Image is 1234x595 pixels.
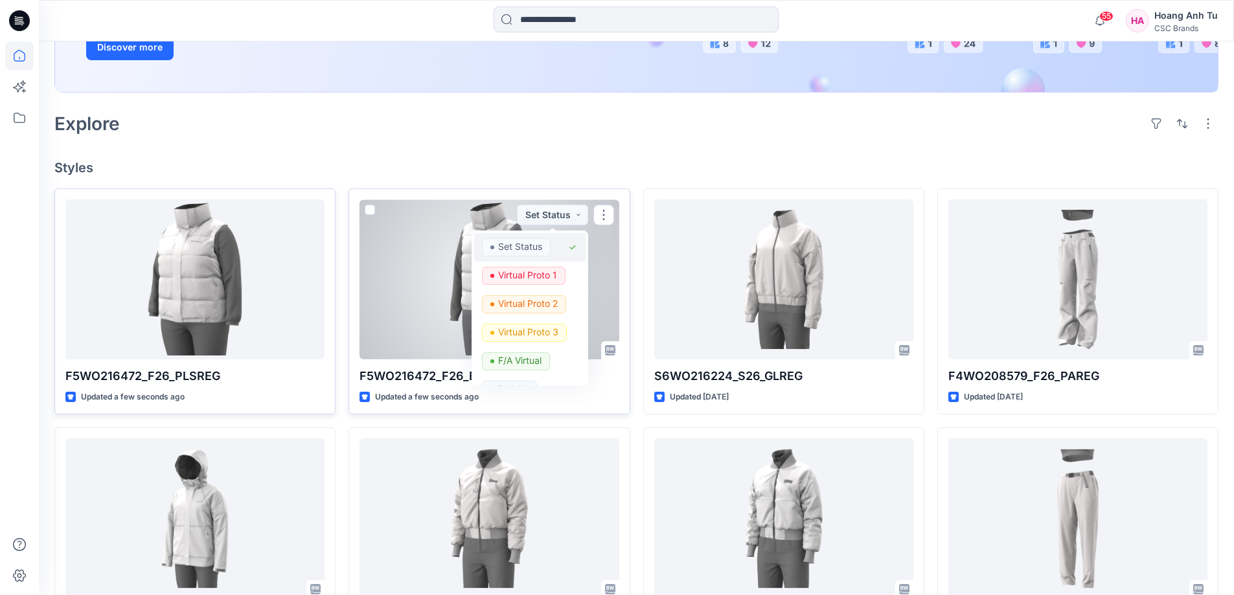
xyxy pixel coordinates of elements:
[375,390,479,404] p: Updated a few seconds ago
[654,367,913,385] p: S6WO216224_S26_GLREG
[86,34,174,60] button: Discover more
[86,34,378,60] a: Discover more
[1154,23,1218,33] div: CSC Brands
[81,390,185,404] p: Updated a few seconds ago
[498,238,542,255] p: Set Status
[654,199,913,359] a: S6WO216224_S26_GLREG
[54,113,120,134] h2: Explore
[498,324,558,341] p: Virtual Proto 3
[948,199,1207,359] a: F4WO208579_F26_PAREG
[948,367,1207,385] p: F4WO208579_F26_PAREG
[498,381,529,398] p: BLOCK
[498,295,558,312] p: Virtual Proto 2
[65,367,325,385] p: F5WO216472_F26_PLSREG
[964,390,1023,404] p: Updated [DATE]
[1154,8,1218,23] div: Hoang Anh Tu
[360,367,619,385] p: F5WO216472_F26_EUREG
[670,390,729,404] p: Updated [DATE]
[54,160,1218,175] h4: Styles
[498,352,542,369] p: F/A Virtual
[1099,11,1114,21] span: 55
[65,199,325,359] a: F5WO216472_F26_PLSREG
[498,267,557,284] p: Virtual Proto 1
[360,199,619,359] a: F5WO216472_F26_EUREG
[1126,9,1149,32] div: HA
